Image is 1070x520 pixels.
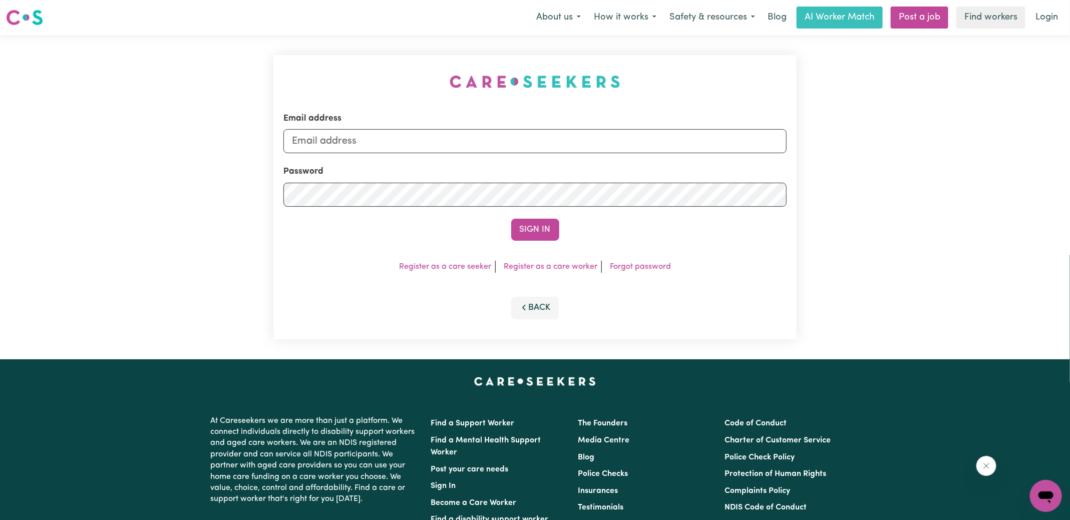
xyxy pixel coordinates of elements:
[762,7,793,29] a: Blog
[578,470,628,478] a: Police Checks
[725,453,795,461] a: Police Check Policy
[578,503,623,511] a: Testimonials
[399,263,491,271] a: Register as a care seeker
[511,219,559,241] button: Sign In
[976,456,996,476] iframe: Close message
[530,7,587,28] button: About us
[431,419,515,427] a: Find a Support Worker
[431,499,517,507] a: Become a Care Worker
[6,7,61,15] span: Need any help?
[725,436,831,444] a: Charter of Customer Service
[891,7,948,29] a: Post a job
[431,436,541,456] a: Find a Mental Health Support Worker
[1030,480,1062,512] iframe: Button to launch messaging window
[578,419,627,427] a: The Founders
[504,263,597,271] a: Register as a care worker
[6,6,43,29] a: Careseekers logo
[283,165,323,178] label: Password
[578,436,629,444] a: Media Centre
[725,503,807,511] a: NDIS Code of Conduct
[725,419,787,427] a: Code of Conduct
[578,453,594,461] a: Blog
[1029,7,1064,29] a: Login
[283,112,341,125] label: Email address
[431,482,456,490] a: Sign In
[610,263,671,271] a: Forgot password
[725,470,826,478] a: Protection of Human Rights
[797,7,883,29] a: AI Worker Match
[283,129,787,153] input: Email address
[587,7,663,28] button: How it works
[663,7,762,28] button: Safety & resources
[956,7,1025,29] a: Find workers
[211,411,419,509] p: At Careseekers we are more than just a platform. We connect individuals directly to disability su...
[725,487,790,495] a: Complaints Policy
[6,9,43,27] img: Careseekers logo
[474,377,596,385] a: Careseekers home page
[578,487,618,495] a: Insurances
[511,297,559,319] button: Back
[431,465,509,473] a: Post your care needs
